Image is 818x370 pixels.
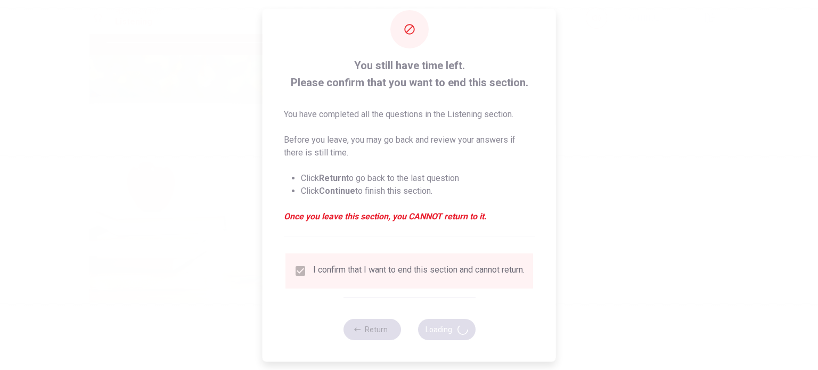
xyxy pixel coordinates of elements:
span: You still have time left. Please confirm that you want to end this section. [284,57,535,91]
div: I confirm that I want to end this section and cannot return. [313,265,525,277]
strong: Return [319,173,346,183]
strong: Continue [319,186,355,196]
em: Once you leave this section, you CANNOT return to it. [284,210,535,223]
button: Return [343,319,400,340]
p: You have completed all the questions in the Listening section. [284,108,535,121]
p: Before you leave, you may go back and review your answers if there is still time. [284,134,535,159]
button: Loading [418,319,475,340]
li: Click to go back to the last question [301,172,535,185]
li: Click to finish this section. [301,185,535,198]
